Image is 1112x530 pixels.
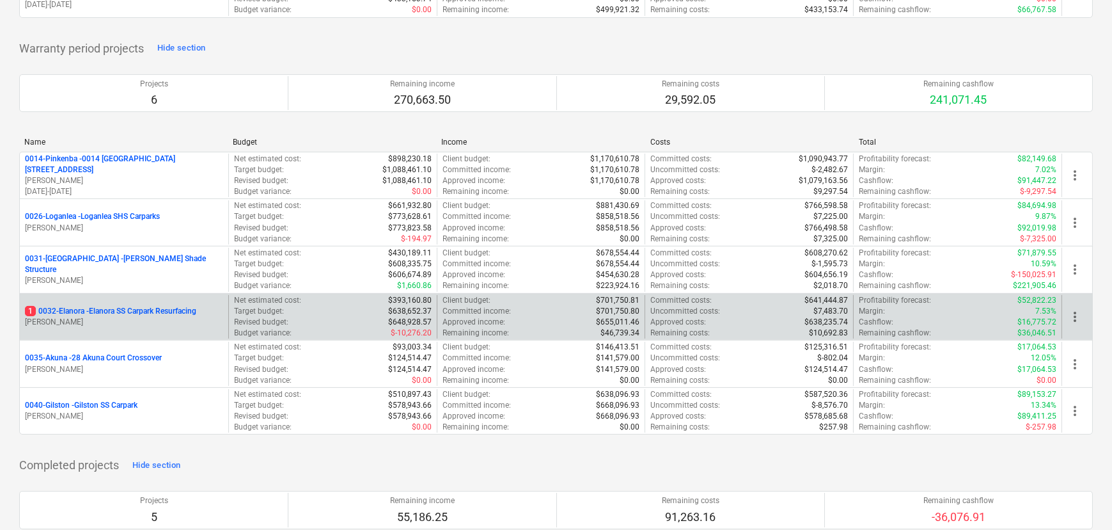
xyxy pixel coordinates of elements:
[859,411,893,422] p: Cashflow :
[234,234,292,245] p: Budget variance :
[596,259,639,269] p: $678,554.44
[442,389,490,400] p: Client budget :
[442,422,509,433] p: Remaining income :
[590,175,639,186] p: $1,170,610.78
[234,175,288,186] p: Revised budget :
[390,510,455,525] p: 55,186.25
[596,211,639,222] p: $858,518.56
[650,248,712,259] p: Committed costs :
[923,510,994,525] p: -36,076.91
[811,165,848,175] p: $-2,482.67
[25,353,223,374] div: 0035-Akuna -28 Akuna Court Crossover[PERSON_NAME]
[596,295,639,306] p: $701,750.81
[859,154,931,165] p: Profitability forecast :
[859,234,931,245] p: Remaining cashflow :
[1020,234,1056,245] p: $-7,325.00
[442,306,511,317] p: Committed income :
[25,253,223,275] p: 0031-[GEOGRAPHIC_DATA] - [PERSON_NAME] Shade Structure
[234,248,301,259] p: Net estimated cost :
[859,400,885,411] p: Margin :
[442,154,490,165] p: Client budget :
[650,154,712,165] p: Committed costs :
[412,186,432,197] p: $0.00
[799,154,848,165] p: $1,090,943.77
[234,154,301,165] p: Net estimated cost :
[1031,400,1056,411] p: 13.34%
[390,92,455,108] p: 270,663.50
[859,375,931,386] p: Remaining cashflow :
[1026,422,1056,433] p: $-257.98
[132,458,180,473] div: Hide section
[234,342,301,353] p: Net estimated cost :
[650,364,706,375] p: Approved costs :
[25,306,223,328] div: 10032-Elanora -Elanora SS Carpark Resurfacing[PERSON_NAME]
[412,4,432,15] p: $0.00
[809,328,848,339] p: $10,692.83
[650,375,710,386] p: Remaining costs :
[662,79,719,90] p: Remaining costs
[620,422,639,433] p: $0.00
[397,280,432,291] p: $1,660.86
[859,342,931,353] p: Profitability forecast :
[811,400,848,411] p: $-8,576.70
[1017,248,1056,259] p: $71,879.55
[804,389,848,400] p: $587,520.36
[1017,4,1056,15] p: $66,767.58
[442,375,509,386] p: Remaining income :
[596,223,639,234] p: $858,518.56
[1031,259,1056,269] p: 10.59%
[25,400,223,422] div: 0040-Gilston -Gilston SS Carpark[PERSON_NAME]
[1017,389,1056,400] p: $89,153.27
[442,234,509,245] p: Remaining income :
[1067,357,1083,372] span: more_vert
[442,223,505,234] p: Approved income :
[388,259,432,269] p: $608,335.75
[620,234,639,245] p: $0.00
[799,175,848,186] p: $1,079,163.56
[650,295,712,306] p: Committed costs :
[859,422,931,433] p: Remaining cashflow :
[650,411,706,422] p: Approved costs :
[650,422,710,433] p: Remaining costs :
[442,353,511,364] p: Committed income :
[859,306,885,317] p: Margin :
[25,154,223,175] p: 0014-Pinkenba - 0014 [GEOGRAPHIC_DATA] [STREET_ADDRESS]
[859,259,885,269] p: Margin :
[813,211,848,222] p: $7,225.00
[804,4,848,15] p: $433,153.74
[596,317,639,328] p: $655,011.46
[442,400,511,411] p: Committed income :
[1067,168,1083,183] span: more_vert
[442,4,509,15] p: Remaining income :
[859,200,931,211] p: Profitability forecast :
[388,411,432,422] p: $578,943.66
[804,411,848,422] p: $578,685.68
[596,306,639,317] p: $701,750.80
[804,248,848,259] p: $608,270.62
[25,364,223,375] p: [PERSON_NAME]
[388,317,432,328] p: $648,928.57
[1067,262,1083,277] span: more_vert
[234,400,284,411] p: Target budget :
[859,280,931,291] p: Remaining cashflow :
[859,223,893,234] p: Cashflow :
[442,411,505,422] p: Approved income :
[25,400,137,411] p: 0040-Gilston - Gilston SS Carpark
[1067,403,1083,419] span: more_vert
[442,295,490,306] p: Client budget :
[390,495,455,506] p: Remaining income
[442,259,511,269] p: Committed income :
[157,41,205,56] div: Hide section
[24,138,223,147] div: Name
[923,495,994,506] p: Remaining cashflow
[1011,269,1056,280] p: $-150,025.91
[1017,364,1056,375] p: $17,064.53
[25,186,223,197] p: [DATE] - [DATE]
[650,280,710,291] p: Remaining costs :
[590,165,639,175] p: $1,170,610.78
[620,375,639,386] p: $0.00
[391,328,432,339] p: $-10,276.20
[442,186,509,197] p: Remaining income :
[19,41,144,56] p: Warranty period projects
[412,422,432,433] p: $0.00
